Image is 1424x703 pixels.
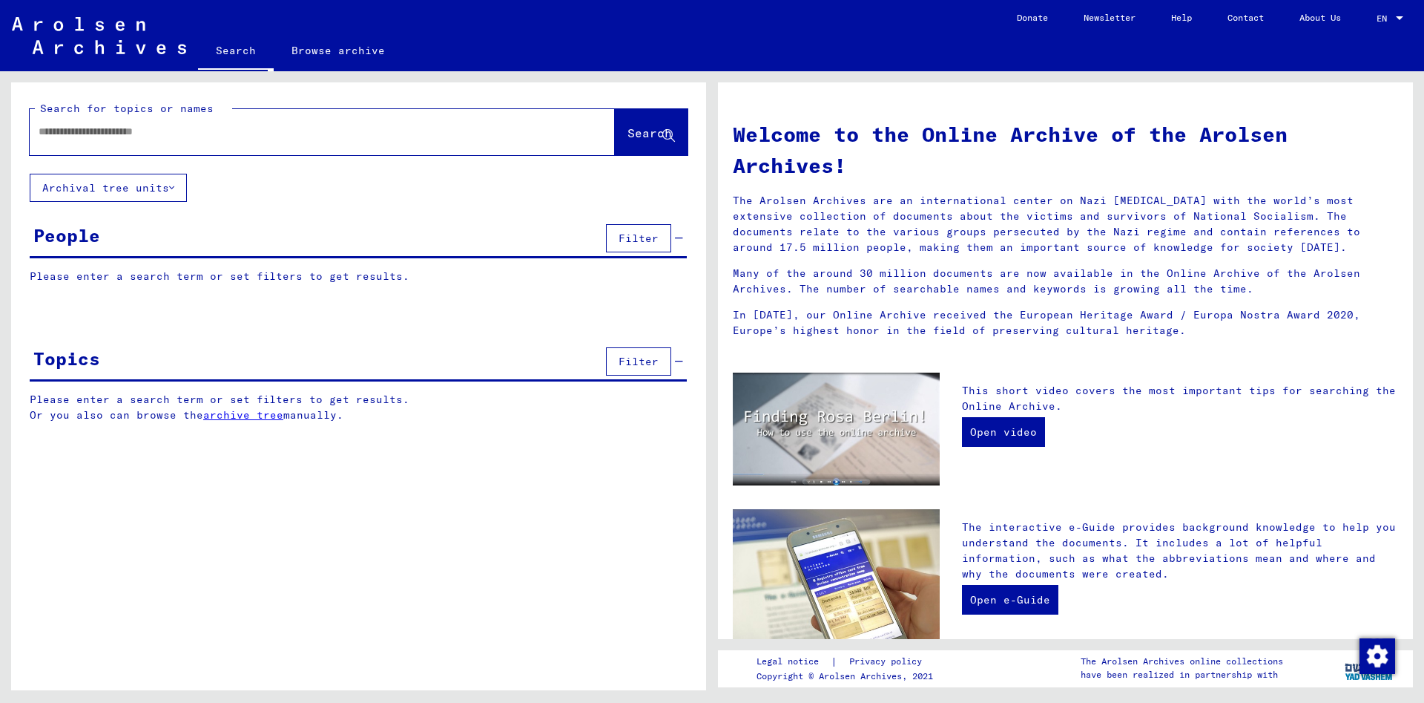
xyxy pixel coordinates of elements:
[1377,13,1393,24] span: EN
[756,654,831,670] a: Legal notice
[33,222,100,249] div: People
[1081,668,1283,681] p: have been realized in partnership with
[733,193,1398,255] p: The Arolsen Archives are an international center on Nazi [MEDICAL_DATA] with the world’s most ext...
[203,408,283,422] a: archive tree
[606,347,671,376] button: Filter
[40,102,214,115] mat-label: Search for topics or names
[30,269,687,284] p: Please enter a search term or set filters to get results.
[30,174,187,202] button: Archival tree units
[756,670,940,683] p: Copyright © Arolsen Archives, 2021
[733,509,940,647] img: eguide.jpg
[1342,650,1397,687] img: yv_logo.png
[627,125,672,140] span: Search
[962,585,1058,615] a: Open e-Guide
[837,654,940,670] a: Privacy policy
[30,392,688,423] p: Please enter a search term or set filters to get results. Or you also can browse the manually.
[198,33,274,71] a: Search
[619,355,659,368] span: Filter
[962,383,1398,414] p: This short video covers the most important tips for searching the Online Archive.
[606,224,671,252] button: Filter
[733,266,1398,297] p: Many of the around 30 million documents are now available in the Online Archive of the Arolsen Ar...
[733,373,940,485] img: video.jpg
[733,307,1398,339] p: In [DATE], our Online Archive received the European Heritage Award / Europa Nostra Award 2020, Eu...
[1359,638,1395,674] img: Change consent
[12,17,186,54] img: Arolsen_neg.svg
[733,119,1398,181] h1: Welcome to the Online Archive of the Arolsen Archives!
[962,520,1398,582] p: The interactive e-Guide provides background knowledge to help you understand the documents. It in...
[33,345,100,372] div: Topics
[615,109,688,155] button: Search
[962,417,1045,447] a: Open video
[274,33,403,68] a: Browse archive
[1081,655,1283,668] p: The Arolsen Archives online collections
[619,232,659,245] span: Filter
[1359,638,1394,673] div: Change consent
[756,654,940,670] div: |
